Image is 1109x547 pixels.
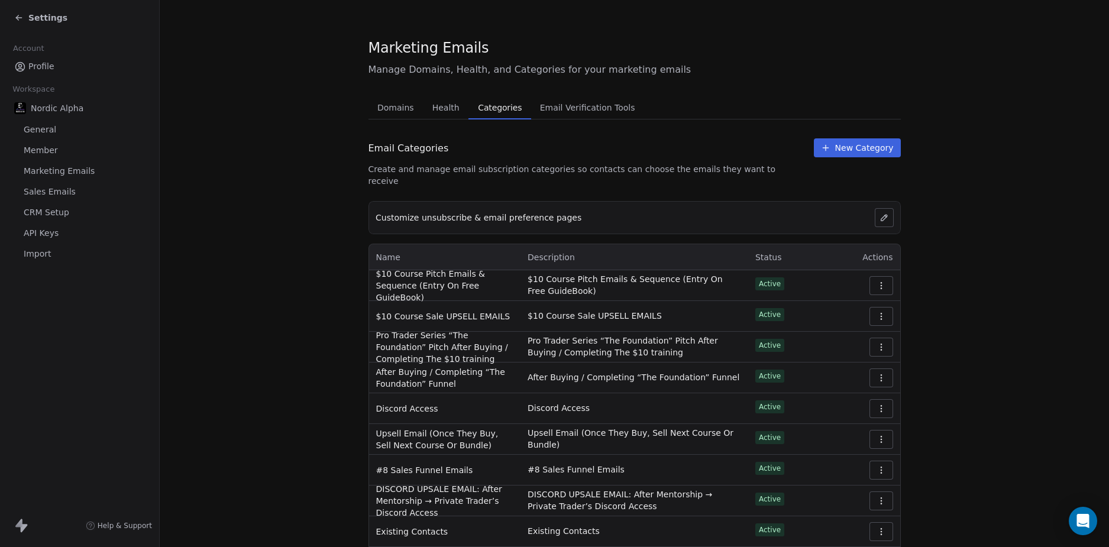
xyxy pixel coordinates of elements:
[759,279,781,289] span: Active
[14,12,67,24] a: Settings
[376,268,514,303] span: $10 Course Pitch Emails & Sequence (Entry On Free GuideBook)
[376,251,400,264] span: Name
[376,526,448,538] span: Existing Contacts
[376,483,514,519] span: DISCORD UPSALE EMAIL: After Mentorship → Private Trader’s Discord Access
[86,521,152,530] a: Help & Support
[24,227,59,239] span: API Keys
[759,494,781,504] span: Active
[9,224,150,243] a: API Keys
[528,464,625,475] span: #8 Sales Funnel Emails
[759,432,781,443] span: Active
[473,99,526,116] span: Categories
[376,366,514,390] span: After Buying / Completing “The Foundation” Funnel
[9,203,150,222] a: CRM Setup
[814,138,901,157] button: New Category
[528,253,575,262] span: Description
[528,402,590,414] span: Discord Access
[528,525,600,537] span: Existing Contacts
[368,141,449,156] span: Email Categories
[9,141,150,160] a: Member
[9,161,150,181] a: Marketing Emails
[376,428,514,451] span: Upsell Email (Once They Buy, Sell Next Course Or Bundle)
[528,335,741,358] span: Pro Trader Series “The Foundation” Pitch After Buying / Completing The $10 training
[24,144,58,157] span: Member
[98,521,152,530] span: Help & Support
[373,99,419,116] span: Domains
[31,102,83,114] span: Nordic Alpha
[368,163,804,187] span: Create and manage email subscription categories so contacts can choose the emails they want to re...
[28,60,54,73] span: Profile
[24,124,56,136] span: General
[9,244,150,264] a: Import
[428,99,464,116] span: Health
[9,182,150,202] a: Sales Emails
[376,403,438,415] span: Discord Access
[14,102,26,114] img: Nordic%20Alpha%20Discord%20Icon.png
[862,253,893,262] span: Actions
[528,310,662,322] span: $10 Course Sale UPSELL EMAILS
[1069,507,1097,535] div: Open Intercom Messenger
[8,40,49,57] span: Account
[9,57,150,76] a: Profile
[8,80,60,98] span: Workspace
[368,39,489,57] span: Marketing Emails
[755,253,782,262] span: Status
[535,99,640,116] span: Email Verification Tools
[376,212,581,224] span: Customize unsubscribe & email preference pages
[528,371,739,383] span: After Buying / Completing “The Foundation” Funnel
[28,12,67,24] span: Settings
[759,525,781,535] span: Active
[24,186,76,198] span: Sales Emails
[528,427,741,451] span: Upsell Email (Once They Buy, Sell Next Course Or Bundle)
[9,120,150,140] a: General
[759,371,781,381] span: Active
[24,206,69,219] span: CRM Setup
[376,464,473,476] span: #8 Sales Funnel Emails
[759,340,781,351] span: Active
[528,488,741,512] span: DISCORD UPSALE EMAIL: After Mentorship → Private Trader’s Discord Access
[368,63,901,77] span: Manage Domains, Health, and Categories for your marketing emails
[376,310,510,322] span: $10 Course Sale UPSELL EMAILS
[528,273,741,297] span: $10 Course Pitch Emails & Sequence (Entry On Free GuideBook)
[759,463,781,474] span: Active
[376,329,514,365] span: Pro Trader Series “The Foundation” Pitch After Buying / Completing The $10 training
[24,248,51,260] span: Import
[759,402,781,412] span: Active
[835,142,894,154] span: New Category
[24,165,95,177] span: Marketing Emails
[759,309,781,320] span: Active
